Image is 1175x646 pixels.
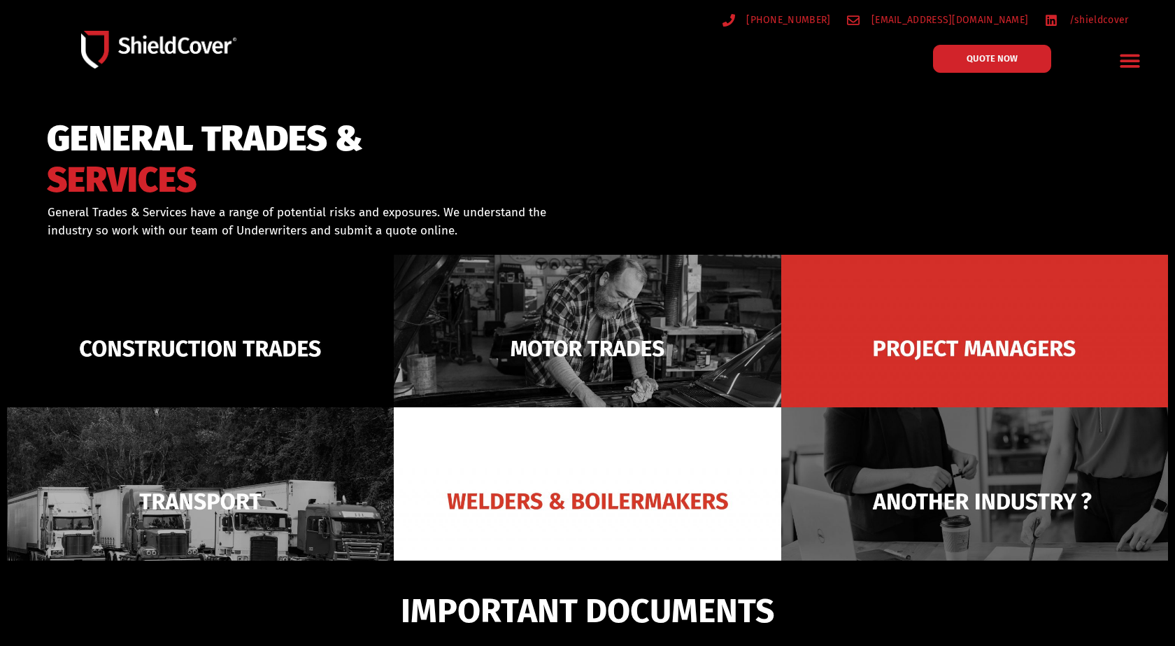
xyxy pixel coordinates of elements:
[48,204,569,239] p: General Trades & Services have a range of potential risks and exposures. We understand the indust...
[722,11,831,29] a: [PHONE_NUMBER]
[1045,11,1128,29] a: /shieldcover
[81,31,236,69] img: Shield-Cover-Underwriting-Australia-logo-full
[847,11,1028,29] a: [EMAIL_ADDRESS][DOMAIN_NAME]
[967,54,1018,63] span: QUOTE NOW
[47,125,363,153] span: GENERAL TRADES &
[933,45,1051,73] a: QUOTE NOW
[1113,44,1146,77] div: Menu Toggle
[1066,11,1129,29] span: /shieldcover
[401,598,774,624] span: IMPORTANT DOCUMENTS
[743,11,830,29] span: [PHONE_NUMBER]
[868,11,1028,29] span: [EMAIL_ADDRESS][DOMAIN_NAME]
